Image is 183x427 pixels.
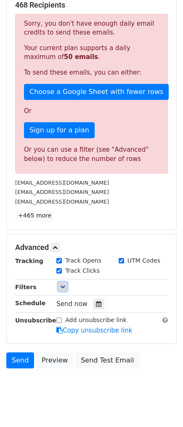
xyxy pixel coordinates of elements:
[15,284,37,290] strong: Filters
[24,19,159,37] p: Sorry, you don't have enough daily email credits to send these emails.
[65,316,127,325] label: Add unsubscribe link
[15,258,43,264] strong: Tracking
[15,199,109,205] small: [EMAIL_ADDRESS][DOMAIN_NAME]
[75,352,139,368] a: Send Test Email
[15,180,109,186] small: [EMAIL_ADDRESS][DOMAIN_NAME]
[24,107,159,115] p: Or
[24,68,159,77] p: To send these emails, you can either:
[24,84,169,100] a: Choose a Google Sheet with fewer rows
[56,327,132,334] a: Copy unsubscribe link
[141,387,183,427] div: 聊天小组件
[6,352,34,368] a: Send
[36,352,73,368] a: Preview
[15,300,45,306] strong: Schedule
[24,145,159,164] div: Or you can use a filter (see "Advanced" below) to reduce the number of rows
[15,0,168,10] h5: 468 Recipients
[65,266,100,275] label: Track Clicks
[15,189,109,195] small: [EMAIL_ADDRESS][DOMAIN_NAME]
[56,300,88,308] span: Send now
[15,243,168,252] h5: Advanced
[24,44,159,62] p: Your current plan supports a daily maximum of .
[127,256,160,265] label: UTM Codes
[141,387,183,427] iframe: Chat Widget
[15,210,54,221] a: +465 more
[24,122,95,138] a: Sign up for a plan
[64,53,98,61] strong: 50 emails
[15,317,56,324] strong: Unsubscribe
[65,256,101,265] label: Track Opens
